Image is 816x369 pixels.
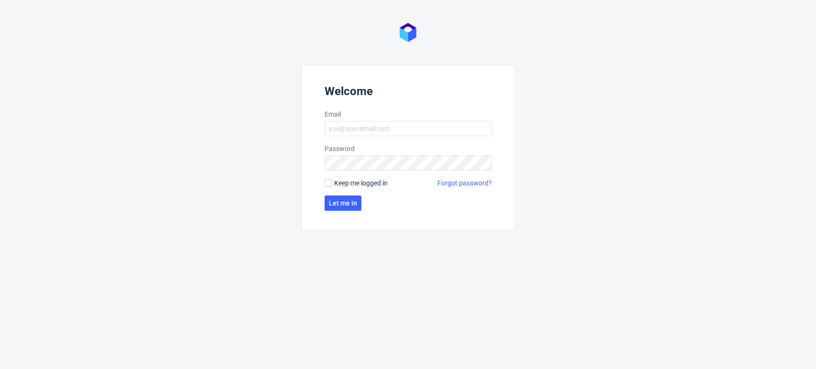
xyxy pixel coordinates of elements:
span: Keep me logged in [334,178,388,188]
input: you@youremail.com [325,121,492,136]
header: Welcome [325,85,492,102]
label: Password [325,144,492,153]
a: Forgot password? [437,178,492,188]
label: Email [325,109,492,119]
span: Let me in [329,200,357,206]
button: Let me in [325,195,361,211]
